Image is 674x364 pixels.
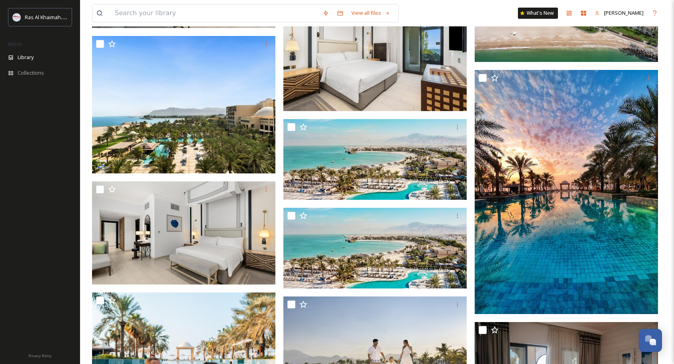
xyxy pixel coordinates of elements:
a: Privacy Policy [28,350,52,360]
input: Search your library [111,4,319,22]
a: [PERSON_NAME] [591,5,648,21]
span: Privacy Policy [28,353,52,358]
img: Rixos Al Mairid Ras Al Khaimah Resort.jpg [283,119,467,200]
img: Two Bedroom Premium Villa Beach Access - Beach Front (Private pool)(3).jpg [92,181,275,284]
img: Rixos Al Mairid Ras Al Khaimah Resort.jpg [475,70,658,314]
img: One Bedroom Deluxe Suite.jpg [92,36,275,173]
img: Rixos Al Mairid Ras Al Khaimah Resort.jpg [283,208,467,288]
span: Ras Al Khaimah Tourism Development Authority [25,13,138,21]
span: MEDIA [8,41,22,47]
span: Library [18,54,34,61]
a: What's New [518,8,558,19]
button: Open Chat [639,329,662,352]
a: View all files [347,5,394,21]
span: Collections [18,69,44,77]
span: [PERSON_NAME] [604,9,644,16]
img: Logo_RAKTDA_RGB-01.png [13,13,21,21]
